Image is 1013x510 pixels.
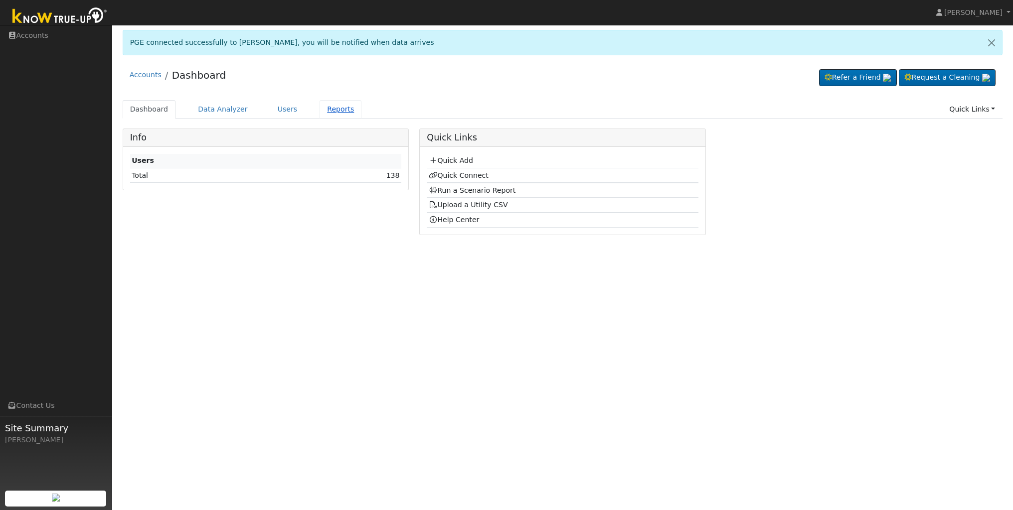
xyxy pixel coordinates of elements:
[386,171,400,179] a: 138
[130,71,162,79] a: Accounts
[172,69,226,81] a: Dashboard
[429,156,473,164] a: Quick Add
[190,100,255,119] a: Data Analyzer
[942,100,1003,119] a: Quick Links
[982,74,990,82] img: retrieve
[429,186,516,194] a: Run a Scenario Report
[130,168,277,183] td: Total
[429,216,480,224] a: Help Center
[270,100,305,119] a: Users
[981,30,1002,55] a: Close
[132,156,154,164] strong: Users
[123,30,1003,55] div: PGE connected successfully to [PERSON_NAME], you will be notified when data arrives
[899,69,996,86] a: Request a Cleaning
[320,100,361,119] a: Reports
[5,435,107,445] div: [PERSON_NAME]
[944,8,1003,16] span: [PERSON_NAME]
[52,494,60,502] img: retrieve
[429,171,489,179] a: Quick Connect
[819,69,897,86] a: Refer a Friend
[7,5,112,28] img: Know True-Up
[883,74,891,82] img: retrieve
[130,132,401,143] h5: Info
[429,201,508,209] a: Upload a Utility CSV
[5,421,107,435] span: Site Summary
[123,100,176,119] a: Dashboard
[427,132,698,143] h5: Quick Links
